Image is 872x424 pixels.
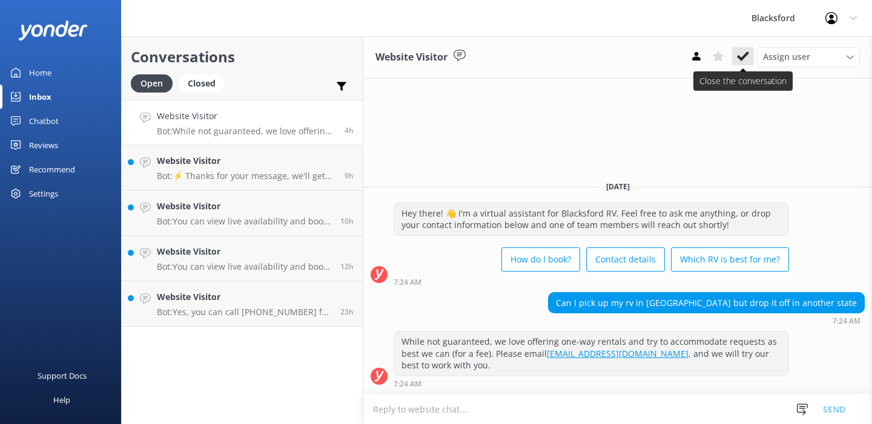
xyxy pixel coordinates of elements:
img: yonder-white-logo.png [18,21,88,41]
div: Closed [179,74,225,93]
div: Open [131,74,173,93]
p: Bot: ⚡ Thanks for your message, we'll get back to you as soon as we can. You're also welcome to k... [157,171,335,181]
span: Assign user [763,50,810,64]
div: Inbox [29,85,51,109]
span: Aug 28 2025 07:24am (UTC -06:00) America/Chihuahua [345,125,354,135]
a: Open [131,76,179,90]
div: Can I pick up my rv in [GEOGRAPHIC_DATA] but drop it off in another state [549,293,864,313]
div: Assign User [757,47,860,67]
p: Bot: You can view live availability and book your RV online by visiting [URL][DOMAIN_NAME]. [157,261,331,272]
div: Chatbot [29,109,59,133]
a: Closed [179,76,231,90]
div: Recommend [29,157,75,181]
div: Aug 28 2025 07:24am (UTC -06:00) America/Chihuahua [394,278,789,286]
a: Website VisitorBot:⚡ Thanks for your message, we'll get back to you as soon as we can. You're als... [122,145,363,191]
strong: 7:24 AM [394,380,421,388]
button: Which RV is best for me? [671,247,789,272]
h4: Website Visitor [157,245,331,258]
a: Website VisitorBot:Yes, you can call [PHONE_NUMBER] for booking help with a Bozeman rental.23h [122,281,363,327]
span: [DATE] [599,181,637,192]
strong: 7:24 AM [394,279,421,286]
a: [EMAIL_ADDRESS][DOMAIN_NAME] [547,348,689,359]
div: Home [29,60,51,85]
div: While not guaranteed, we love offering one-way rentals and try to accommodate requests as best we... [394,331,788,376]
a: Website VisitorBot:You can view live availability and book your RV online by visiting [URL][DOMAI... [122,236,363,281]
p: Bot: While not guaranteed, we love offering one-way rentals and try to accommodate requests as be... [157,126,335,137]
span: Aug 28 2025 01:49am (UTC -06:00) America/Chihuahua [345,171,354,181]
h2: Conversations [131,45,354,68]
div: Settings [29,181,58,206]
a: Website VisitorBot:You can view live availability and book your RV online by visiting [URL][DOMAI... [122,191,363,236]
h4: Website Visitor [157,290,331,304]
span: Aug 27 2025 10:48pm (UTC -06:00) America/Chihuahua [340,261,354,272]
div: Aug 28 2025 07:24am (UTC -06:00) America/Chihuahua [394,379,789,388]
p: Bot: You can view live availability and book your RV online by visiting [URL][DOMAIN_NAME]. You c... [157,216,331,227]
a: Website VisitorBot:While not guaranteed, we love offering one-way rentals and try to accommodate ... [122,100,363,145]
span: Aug 28 2025 01:31am (UTC -06:00) America/Chihuahua [340,216,354,226]
h4: Website Visitor [157,154,335,168]
button: How do I book? [501,247,580,272]
div: Hey there! 👋 I'm a virtual assistant for Blacksford RV. Feel free to ask me anything, or drop you... [394,203,788,235]
button: Contact details [586,247,665,272]
div: Aug 28 2025 07:24am (UTC -06:00) America/Chihuahua [548,316,865,325]
h4: Website Visitor [157,200,331,213]
span: Aug 27 2025 12:08pm (UTC -06:00) America/Chihuahua [340,307,354,317]
div: Reviews [29,133,58,157]
strong: 7:24 AM [833,318,860,325]
h3: Website Visitor [375,50,448,65]
p: Bot: Yes, you can call [PHONE_NUMBER] for booking help with a Bozeman rental. [157,307,331,318]
h4: Website Visitor [157,109,335,123]
div: Support Docs [38,364,87,388]
div: Help [53,388,70,412]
